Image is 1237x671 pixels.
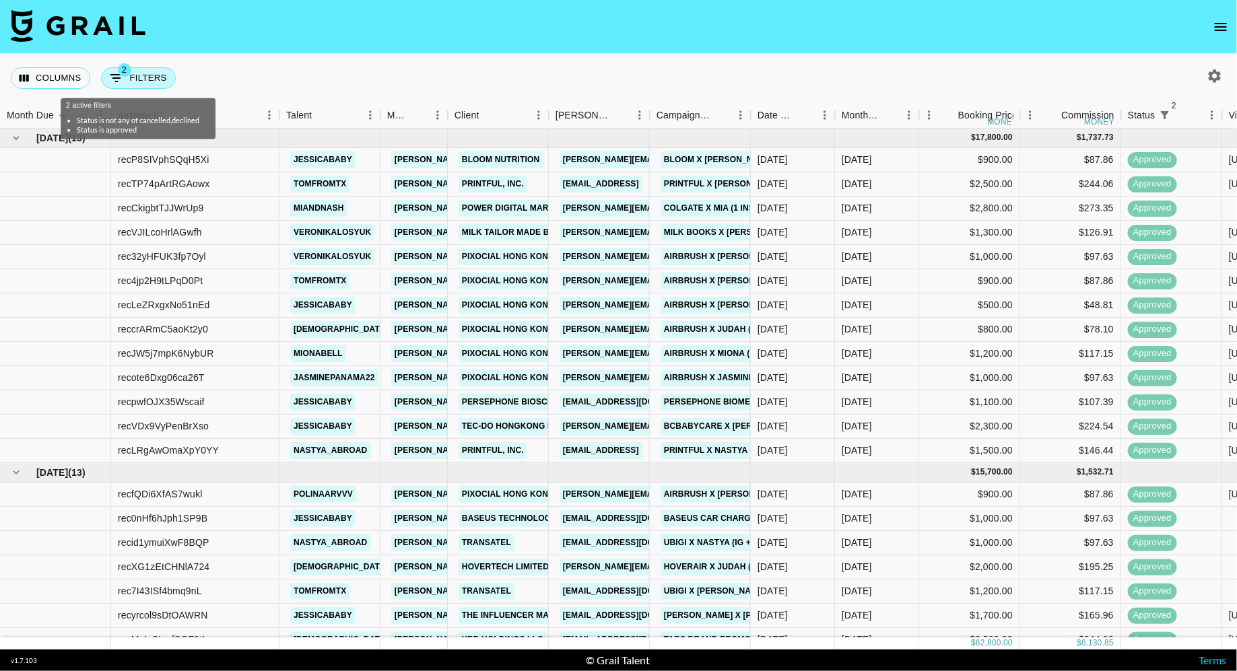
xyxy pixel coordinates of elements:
a: [PERSON_NAME][EMAIL_ADDRESS][PERSON_NAME][DOMAIN_NAME] [560,224,848,241]
a: AirBrush x [PERSON_NAME] (IG) [661,297,807,314]
div: $1,300.00 [919,221,1020,245]
a: HoverAir x Judah (2/4) [661,559,769,575]
a: Milk Books x [PERSON_NAME] (1 Reel + Story) [661,224,873,241]
div: $126.91 [1020,221,1121,245]
a: [EMAIL_ADDRESS][DOMAIN_NAME] [560,510,710,527]
div: recVDx9VyPenBrXso [118,419,209,433]
span: approved [1128,585,1177,598]
div: 23/07/2025 [758,536,788,549]
div: $224.54 [1020,415,1121,439]
button: Sort [880,106,899,125]
button: Sort [479,106,498,125]
span: approved [1128,153,1177,166]
a: Pixocial Hong Kong Limited [459,486,593,503]
div: $800.00 [919,318,1020,342]
a: jessicababy [290,394,356,411]
a: [PERSON_NAME][EMAIL_ADDRESS][DOMAIN_NAME] [391,345,611,362]
a: [EMAIL_ADDRESS][DOMAIN_NAME] [560,583,710,600]
div: recid1ymuiXwF8BQP [118,536,209,549]
div: $117.15 [1020,579,1121,604]
span: [DATE] [36,131,68,145]
button: Sort [312,106,331,125]
div: Sep '25 [842,395,872,409]
a: [PERSON_NAME][EMAIL_ADDRESS][PERSON_NAME] [560,418,780,435]
a: [PERSON_NAME][EMAIL_ADDRESS][DOMAIN_NAME] [391,273,611,289]
a: Colgate x Mia (1 Instagram Reel, 4 images, 4 months usage right and 45 days access) [661,200,1063,217]
span: approved [1128,561,1177,573]
div: Sep '25 [842,153,872,166]
a: Power Digital Marketing [459,200,583,217]
span: approved [1128,512,1177,525]
div: $1,000.00 [919,366,1020,390]
div: recTP74pArtRGAowx [118,177,209,190]
a: [EMAIL_ADDRESS] [560,442,642,459]
div: $107.39 [1020,390,1121,415]
button: Sort [939,106,958,125]
a: Pixocial Hong Kong Limited [459,345,593,362]
span: approved [1128,323,1177,336]
div: Month Due [842,102,880,129]
span: approved [1128,178,1177,190]
div: Month Due [835,102,919,129]
div: $48.81 [1020,293,1121,318]
div: 09/09/2025 [758,322,788,336]
div: $1,200.00 [919,579,1020,604]
div: 02/09/2025 [758,419,788,433]
a: nastya_abroad [290,534,371,551]
div: Aug '25 [842,511,872,525]
a: Baseus Car Charger x [PERSON_NAME] [661,510,845,527]
div: 18/08/2025 [758,177,788,190]
a: [PERSON_NAME][EMAIL_ADDRESS][DOMAIN_NAME] [391,442,611,459]
div: Sep '25 [842,419,872,433]
a: [PERSON_NAME][EMAIL_ADDRESS][DOMAIN_NAME] [391,559,611,575]
div: Manager [380,102,448,129]
a: Printful x Nastya (IG, TT, YB) [661,442,797,459]
span: approved [1128,299,1177,312]
div: $87.86 [1020,148,1121,172]
span: approved [1128,275,1177,287]
button: Sort [611,106,630,125]
div: $2,500.00 [919,628,1020,652]
a: [PERSON_NAME][EMAIL_ADDRESS][PERSON_NAME][DOMAIN_NAME] [560,297,848,314]
div: recpwfOJX35Wscaif [118,395,205,409]
div: Sep '25 [842,250,872,263]
div: $ [971,637,976,649]
button: Sort [712,106,731,125]
a: Pixocial Hong Kong Limited [459,369,593,386]
a: [EMAIL_ADDRESS][DOMAIN_NAME] [560,394,710,411]
a: BASEUS TECHNOLOGY (HK) CO. LIMITED [459,510,632,527]
span: approved [1128,347,1177,360]
li: Status is approved [77,125,199,134]
button: Menu [731,105,751,125]
a: veronikalosyuk [290,248,374,265]
div: Campaign (Type) [650,102,751,129]
div: 09/09/2025 [758,298,788,312]
a: tomfromtx [290,176,349,192]
div: recMpIzSLmfSOF9tI [118,633,205,646]
a: Transatel [459,534,514,551]
span: approved [1128,609,1177,622]
button: Menu [919,105,939,125]
div: Aug '25 [842,584,872,598]
div: recLRgAwOmaXpY0YY [118,444,219,457]
div: Sep '25 [842,177,872,190]
div: 18/08/2025 [758,153,788,166]
a: BcBabycare x [PERSON_NAME] (1IG Reel, Story, IG Carousel) [661,418,944,435]
div: $ [971,466,976,478]
a: [DEMOGRAPHIC_DATA] [290,559,391,575]
div: $1,500.00 [919,439,1020,463]
span: approved [1128,372,1177,384]
a: polinaarvvv [290,486,356,503]
div: $ [1077,637,1081,649]
a: [DEMOGRAPHIC_DATA] [290,631,391,648]
a: jasminepanama22 [290,369,378,386]
span: approved [1128,633,1177,646]
a: [PERSON_NAME][EMAIL_ADDRESS][DOMAIN_NAME] [391,607,611,624]
a: [PERSON_NAME][EMAIL_ADDRESS][DOMAIN_NAME] [391,248,611,265]
div: $244.06 [1020,628,1121,652]
div: $87.86 [1020,269,1121,293]
div: 11/07/2025 [758,225,788,239]
div: Sep '25 [842,371,872,384]
div: 10/07/2025 [758,560,788,573]
div: 17,800.00 [976,132,1013,143]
